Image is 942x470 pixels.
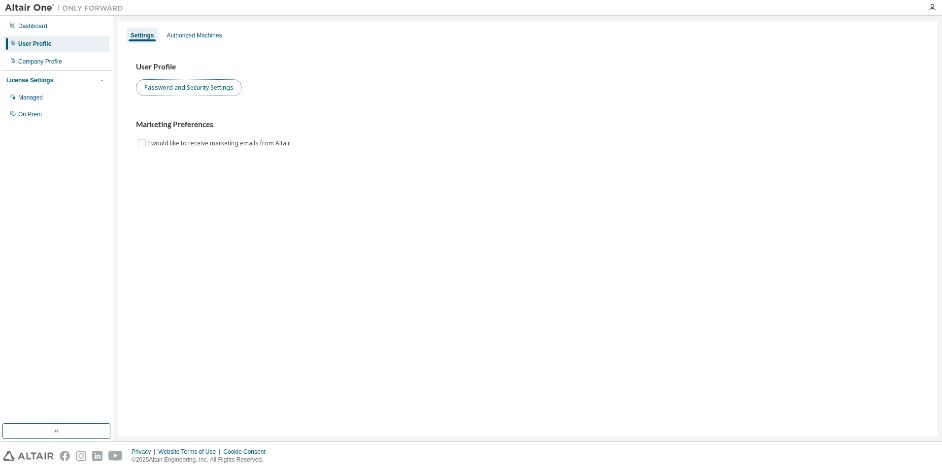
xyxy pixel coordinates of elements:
[3,451,54,461] img: altair_logo.svg
[6,76,53,84] div: License Settings
[5,3,128,13] img: Altair One
[136,79,242,96] button: Password and Security Settings
[132,456,271,464] p: © 2025 Altair Engineering, Inc. All Rights Reserved.
[223,448,271,456] div: Cookie Consent
[18,94,43,101] div: Managed
[18,22,47,30] div: Dashboard
[136,120,919,130] h3: Marketing Preferences
[76,451,86,461] img: instagram.svg
[18,110,42,118] div: On Prem
[131,32,154,39] div: Settings
[18,58,62,66] div: Company Profile
[132,448,158,456] div: Privacy
[108,451,123,461] img: youtube.svg
[136,62,919,72] h3: User Profile
[60,451,70,461] img: facebook.svg
[92,451,102,461] img: linkedin.svg
[18,40,51,48] div: User Profile
[167,32,222,39] div: Authorized Machines
[148,137,292,149] label: I would like to receive marketing emails from Altair
[158,448,223,456] div: Website Terms of Use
